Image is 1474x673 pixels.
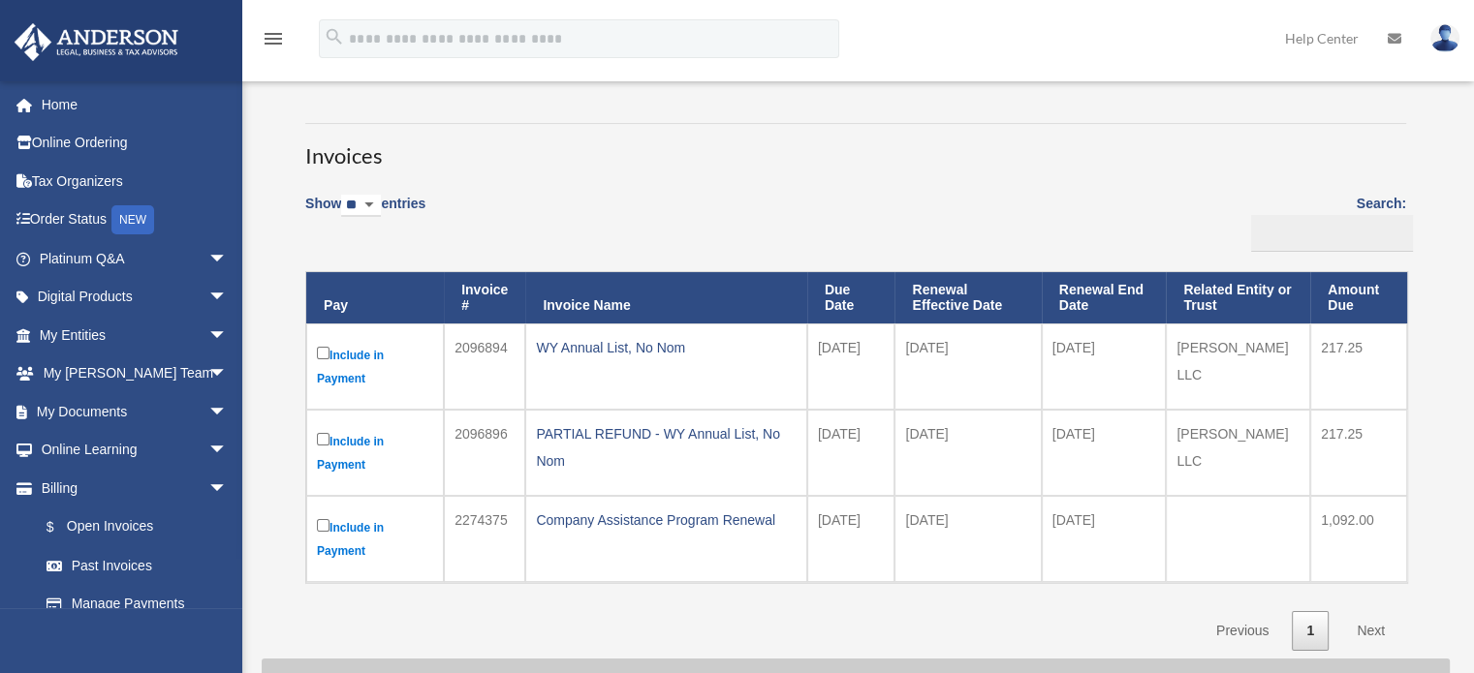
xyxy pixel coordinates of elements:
[305,123,1406,171] h3: Invoices
[1310,272,1407,324] th: Amount Due: activate to sort column ascending
[14,392,257,431] a: My Documentsarrow_drop_down
[1430,24,1459,52] img: User Pic
[208,392,247,432] span: arrow_drop_down
[1042,410,1167,496] td: [DATE]
[807,410,895,496] td: [DATE]
[1244,192,1406,252] label: Search:
[208,431,247,471] span: arrow_drop_down
[14,162,257,200] a: Tax Organizers
[9,23,184,61] img: Anderson Advisors Platinum Portal
[1166,272,1310,324] th: Related Entity or Trust: activate to sort column ascending
[1042,496,1167,582] td: [DATE]
[536,506,796,534] div: Company Assistance Program Renewal
[1042,272,1167,324] th: Renewal End Date: activate to sort column ascending
[807,272,895,324] th: Due Date: activate to sort column ascending
[536,334,796,361] div: WY Annual List, No Nom
[111,205,154,234] div: NEW
[317,515,433,563] label: Include in Payment
[14,278,257,317] a: Digital Productsarrow_drop_down
[894,410,1041,496] td: [DATE]
[324,26,345,47] i: search
[208,278,247,318] span: arrow_drop_down
[894,323,1041,410] td: [DATE]
[894,496,1041,582] td: [DATE]
[262,34,285,50] a: menu
[14,469,247,507] a: Billingarrow_drop_down
[262,27,285,50] i: menu
[1166,323,1310,410] td: [PERSON_NAME] LLC
[317,519,329,532] input: Include in Payment
[1310,323,1407,410] td: 217.25
[317,343,433,390] label: Include in Payment
[444,496,525,582] td: 2274375
[14,316,257,354] a: My Entitiesarrow_drop_down
[208,469,247,508] span: arrow_drop_down
[525,272,806,324] th: Invoice Name: activate to sort column ascending
[1202,611,1283,651] a: Previous
[1310,496,1407,582] td: 1,092.00
[1042,323,1167,410] td: [DATE]
[208,354,247,394] span: arrow_drop_down
[341,195,381,217] select: Showentries
[807,323,895,410] td: [DATE]
[894,272,1041,324] th: Renewal Effective Date: activate to sort column ascending
[444,272,525,324] th: Invoice #: activate to sort column ascending
[27,546,247,585] a: Past Invoices
[317,433,329,445] input: Include in Payment
[14,239,257,278] a: Platinum Q&Aarrow_drop_down
[807,496,895,582] td: [DATE]
[536,420,796,474] div: PARTIAL REFUND - WY Annual List, No Nom
[317,347,329,359] input: Include in Payment
[14,200,257,240] a: Order StatusNEW
[1310,410,1407,496] td: 217.25
[444,323,525,410] td: 2096894
[1251,215,1413,252] input: Search:
[14,431,257,470] a: Online Learningarrow_drop_down
[14,85,257,124] a: Home
[14,124,257,163] a: Online Ordering
[444,410,525,496] td: 2096896
[1166,410,1310,496] td: [PERSON_NAME] LLC
[305,192,425,236] label: Show entries
[306,272,444,324] th: Pay: activate to sort column descending
[14,354,257,393] a: My [PERSON_NAME] Teamarrow_drop_down
[208,316,247,355] span: arrow_drop_down
[208,239,247,279] span: arrow_drop_down
[57,515,67,539] span: $
[27,585,247,624] a: Manage Payments
[317,429,433,476] label: Include in Payment
[27,507,237,547] a: $Open Invoices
